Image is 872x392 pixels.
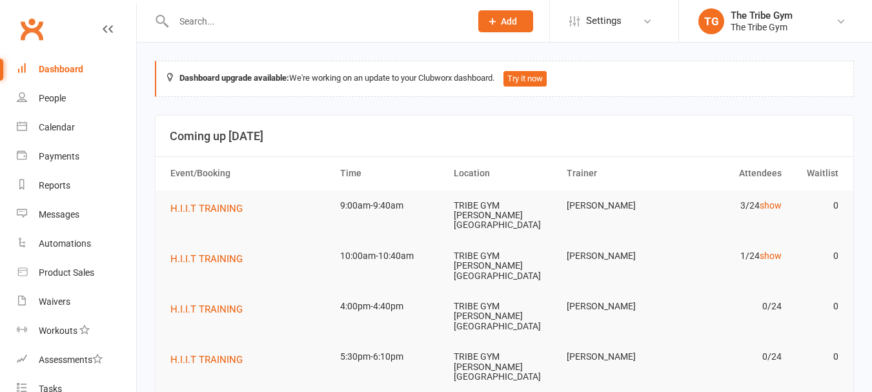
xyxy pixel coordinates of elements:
button: H.I.I.T TRAINING [170,251,252,267]
td: 10:00am-10:40am [334,241,448,271]
div: Assessments [39,355,103,365]
td: 0 [787,241,844,271]
td: 4:00pm-4:40pm [334,291,448,322]
a: Workouts [17,316,136,346]
td: 0 [787,191,844,221]
td: [PERSON_NAME] [561,241,674,271]
div: Workouts [39,325,77,336]
button: H.I.I.T TRAINING [170,302,252,317]
div: Automations [39,238,91,249]
button: H.I.I.T TRAINING [170,352,252,367]
span: H.I.I.T TRAINING [170,253,243,265]
div: Product Sales [39,267,94,278]
td: 1/24 [674,241,788,271]
span: Add [501,16,517,26]
th: Waitlist [787,157,844,190]
a: Assessments [17,346,136,375]
div: Reports [39,180,70,191]
td: TRIBE GYM [PERSON_NAME][GEOGRAPHIC_DATA] [448,291,562,342]
button: H.I.I.T TRAINING [170,201,252,216]
td: 9:00am-9:40am [334,191,448,221]
div: Calendar [39,122,75,132]
span: H.I.I.T TRAINING [170,304,243,315]
td: [PERSON_NAME] [561,191,674,221]
td: [PERSON_NAME] [561,342,674,372]
strong: Dashboard upgrade available: [179,73,289,83]
input: Search... [170,12,461,30]
div: Waivers [39,296,70,307]
div: Dashboard [39,64,83,74]
td: TRIBE GYM [PERSON_NAME][GEOGRAPHIC_DATA] [448,241,562,291]
span: H.I.I.T TRAINING [170,354,243,366]
td: TRIBE GYM [PERSON_NAME][GEOGRAPHIC_DATA] [448,191,562,241]
td: [PERSON_NAME] [561,291,674,322]
th: Attendees [674,157,788,190]
a: Calendar [17,113,136,142]
button: Try it now [503,71,547,87]
div: Payments [39,151,79,161]
a: Payments [17,142,136,171]
a: Clubworx [15,13,48,45]
a: Waivers [17,287,136,316]
td: TRIBE GYM [PERSON_NAME][GEOGRAPHIC_DATA] [448,342,562,392]
a: show [760,200,782,211]
a: Messages [17,200,136,229]
div: The Tribe Gym [731,10,793,21]
span: Settings [586,6,622,36]
a: Reports [17,171,136,200]
div: TG [698,8,724,34]
td: 0/24 [674,291,788,322]
th: Event/Booking [165,157,334,190]
div: People [39,93,66,103]
a: Dashboard [17,55,136,84]
td: 5:30pm-6:10pm [334,342,448,372]
button: Add [478,10,533,32]
td: 0 [787,291,844,322]
span: H.I.I.T TRAINING [170,203,243,214]
a: Automations [17,229,136,258]
th: Location [448,157,562,190]
div: The Tribe Gym [731,21,793,33]
td: 3/24 [674,191,788,221]
h3: Coming up [DATE] [170,130,839,143]
div: We're working on an update to your Clubworx dashboard. [155,61,854,97]
th: Time [334,157,448,190]
a: Product Sales [17,258,136,287]
a: People [17,84,136,113]
div: Messages [39,209,79,220]
td: 0 [787,342,844,372]
th: Trainer [561,157,674,190]
td: 0/24 [674,342,788,372]
a: show [760,251,782,261]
